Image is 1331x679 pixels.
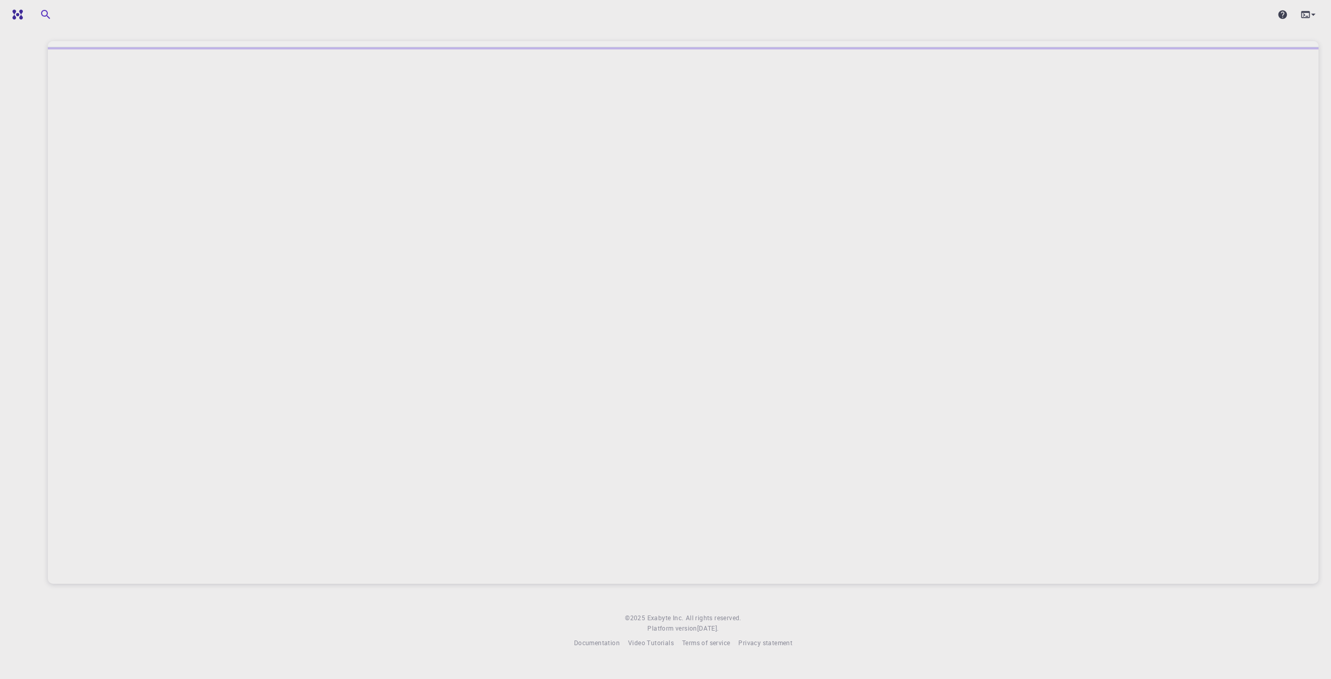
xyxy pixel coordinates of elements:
[628,638,674,648] a: Video Tutorials
[738,638,792,647] span: Privacy statement
[686,613,741,623] span: All rights reserved.
[682,638,730,648] a: Terms of service
[697,624,719,632] span: [DATE] .
[574,638,620,647] span: Documentation
[628,638,674,647] span: Video Tutorials
[682,638,730,647] span: Terms of service
[647,623,697,634] span: Platform version
[8,9,23,20] img: logo
[574,638,620,648] a: Documentation
[625,613,647,623] span: © 2025
[738,638,792,648] a: Privacy statement
[647,613,684,622] span: Exabyte Inc.
[697,623,719,634] a: [DATE].
[647,613,684,623] a: Exabyte Inc.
